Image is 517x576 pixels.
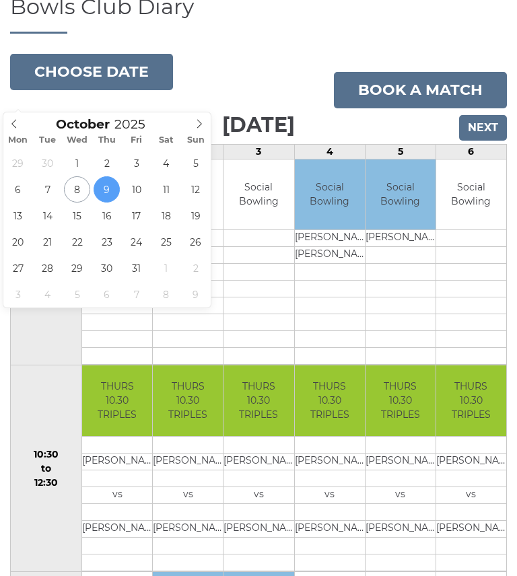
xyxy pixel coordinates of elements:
[123,255,149,281] span: October 31, 2025
[153,176,179,203] span: October 11, 2025
[366,487,436,503] td: vs
[64,150,90,176] span: October 1, 2025
[436,159,506,230] td: Social Bowling
[82,365,152,436] td: THURS 10.30 TRIPLES
[122,136,151,145] span: Fri
[223,159,294,230] td: Social Bowling
[5,176,31,203] span: October 6, 2025
[436,520,506,537] td: [PERSON_NAME]
[294,144,365,159] td: 4
[153,255,179,281] span: November 1, 2025
[436,144,506,159] td: 6
[94,203,120,229] span: October 16, 2025
[366,453,436,470] td: [PERSON_NAME]
[94,229,120,255] span: October 23, 2025
[181,136,211,145] span: Sun
[153,365,223,436] td: THURS 10.30 TRIPLES
[94,176,120,203] span: October 9, 2025
[153,150,179,176] span: October 4, 2025
[82,453,152,470] td: [PERSON_NAME]
[295,247,365,264] td: [PERSON_NAME]
[223,453,294,470] td: [PERSON_NAME]
[182,150,209,176] span: October 5, 2025
[295,230,365,247] td: [PERSON_NAME]
[182,255,209,281] span: November 2, 2025
[110,116,162,132] input: Scroll to increment
[153,487,223,503] td: vs
[94,255,120,281] span: October 30, 2025
[223,144,294,159] td: 3
[123,150,149,176] span: October 3, 2025
[459,115,507,141] input: Next
[295,159,365,230] td: Social Bowling
[5,281,31,308] span: November 3, 2025
[64,255,90,281] span: October 29, 2025
[182,203,209,229] span: October 19, 2025
[34,176,61,203] span: October 7, 2025
[34,229,61,255] span: October 21, 2025
[82,520,152,537] td: [PERSON_NAME]
[34,203,61,229] span: October 14, 2025
[34,150,61,176] span: September 30, 2025
[34,255,61,281] span: October 28, 2025
[223,365,294,436] td: THURS 10.30 TRIPLES
[436,487,506,503] td: vs
[334,72,507,108] a: Book a match
[94,150,120,176] span: October 2, 2025
[56,118,110,131] span: Scroll to increment
[64,281,90,308] span: November 5, 2025
[123,229,149,255] span: October 24, 2025
[64,203,90,229] span: October 15, 2025
[92,136,122,145] span: Thu
[3,136,33,145] span: Mon
[295,453,365,470] td: [PERSON_NAME]
[295,487,365,503] td: vs
[223,520,294,537] td: [PERSON_NAME]
[151,136,181,145] span: Sat
[63,136,92,145] span: Wed
[33,136,63,145] span: Tue
[366,520,436,537] td: [PERSON_NAME]
[366,365,436,436] td: THURS 10.30 TRIPLES
[5,150,31,176] span: September 29, 2025
[153,453,223,470] td: [PERSON_NAME]
[123,281,149,308] span: November 7, 2025
[94,281,120,308] span: November 6, 2025
[223,487,294,503] td: vs
[366,230,436,247] td: [PERSON_NAME]
[5,229,31,255] span: October 20, 2025
[64,176,90,203] span: October 8, 2025
[182,229,209,255] span: October 26, 2025
[295,365,365,436] td: THURS 10.30 TRIPLES
[153,520,223,537] td: [PERSON_NAME]
[34,281,61,308] span: November 4, 2025
[82,487,152,503] td: vs
[5,255,31,281] span: October 27, 2025
[153,229,179,255] span: October 25, 2025
[436,453,506,470] td: [PERSON_NAME]
[10,54,173,90] button: Choose date
[182,281,209,308] span: November 9, 2025
[123,176,149,203] span: October 10, 2025
[5,203,31,229] span: October 13, 2025
[182,176,209,203] span: October 12, 2025
[153,281,179,308] span: November 8, 2025
[64,229,90,255] span: October 22, 2025
[153,203,179,229] span: October 18, 2025
[366,159,436,230] td: Social Bowling
[295,520,365,537] td: [PERSON_NAME]
[123,203,149,229] span: October 17, 2025
[365,144,436,159] td: 5
[11,365,82,572] td: 10:30 to 12:30
[436,365,506,436] td: THURS 10.30 TRIPLES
